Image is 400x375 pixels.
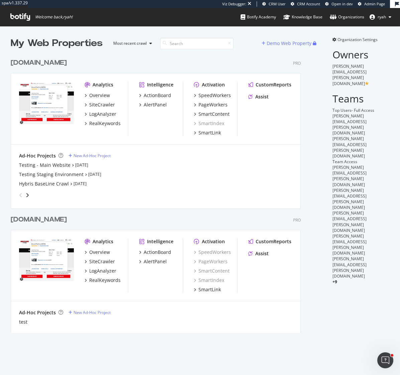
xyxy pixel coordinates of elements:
[256,81,291,88] div: CustomReports
[332,210,367,233] span: [PERSON_NAME][EMAIL_ADDRESS][PERSON_NAME][DOMAIN_NAME]
[160,38,234,49] input: Search
[332,107,389,113] div: Top Users- Full Access
[293,217,301,223] div: Pro
[378,14,386,20] span: ryah
[85,277,121,284] a: RealKeywords
[89,268,116,274] div: LogAnalyzer
[139,92,171,99] a: ActionBoard
[332,63,367,86] span: [PERSON_NAME][EMAIL_ADDRESS][PERSON_NAME][DOMAIN_NAME]
[93,81,113,88] div: Analytics
[332,136,367,158] span: [PERSON_NAME][EMAIL_ADDRESS][PERSON_NAME][DOMAIN_NAME]
[85,111,116,117] a: LogAnalyzer
[89,92,110,99] div: Overview
[113,41,147,45] div: Most recent crawl
[144,249,171,256] div: ActionBoard
[332,233,367,256] span: [PERSON_NAME][EMAIL_ADDRESS][PERSON_NAME][DOMAIN_NAME]
[198,92,231,99] div: SpeedWorkers
[255,250,269,257] div: Assist
[85,258,115,265] a: SiteCrawler
[194,277,224,284] a: SmartIndex
[89,120,121,127] div: RealKeywords
[19,319,27,325] a: test
[194,101,228,108] a: PageWorkers
[248,238,291,245] a: CustomReports
[325,1,353,7] a: Open in dev
[194,268,230,274] a: SmartContent
[69,310,111,315] a: New Ad-Hoc Project
[16,190,25,201] div: angle-left
[283,8,322,26] a: Knowledge Base
[89,101,115,108] div: SiteCrawler
[89,111,116,117] div: LogAnalyzer
[93,238,113,245] div: Analytics
[194,249,231,256] a: SpeedWorkers
[358,1,385,7] a: Admin Page
[338,37,378,42] span: Organization Settings
[262,40,313,46] a: Demo Web Property
[19,171,84,178] a: Testing Staging Environment
[331,1,353,6] span: Open in dev
[89,258,115,265] div: SiteCrawler
[241,8,276,26] a: Botify Academy
[88,171,101,177] a: [DATE]
[293,60,301,66] div: Pro
[11,58,70,68] a: [DOMAIN_NAME]
[19,309,56,316] div: Ad-Hoc Projects
[248,81,291,88] a: CustomReports
[85,268,116,274] a: LogAnalyzer
[222,1,246,7] div: Viz Debugger:
[194,120,224,127] a: SmartIndex
[198,111,230,117] div: SmartContent
[202,81,225,88] div: Activation
[85,101,115,108] a: SiteCrawler
[19,81,74,125] img: discounttire.com
[262,38,313,49] button: Demo Web Property
[11,215,70,225] a: [DOMAIN_NAME]
[291,1,320,7] a: CRM Account
[85,92,110,99] a: Overview
[19,238,74,282] img: discounttiresecondary.com
[139,101,167,108] a: AlertPanel
[194,258,228,265] a: PageWorkers
[147,81,173,88] div: Intelligence
[19,162,71,168] div: Testing - Main Website
[194,286,221,293] a: SmartLink
[330,8,364,26] a: Organizations
[74,310,111,315] div: New Ad-Hoc Project
[139,249,171,256] a: ActionBoard
[11,37,103,50] div: My Web Properties
[332,164,367,187] span: [PERSON_NAME][EMAIL_ADDRESS][PERSON_NAME][DOMAIN_NAME]
[262,1,286,7] a: CRM User
[194,129,221,136] a: SmartLink
[144,101,167,108] div: AlertPanel
[35,14,73,20] span: Welcome back, ryah !
[255,93,269,100] div: Assist
[283,14,322,20] div: Knowledge Base
[332,49,389,60] h2: Owners
[147,238,173,245] div: Intelligence
[85,120,121,127] a: RealKeywords
[202,238,225,245] div: Activation
[25,192,30,199] div: angle-right
[297,1,320,6] span: CRM Account
[89,249,110,256] div: Overview
[377,352,393,368] iframe: Intercom live chat
[11,58,67,68] div: [DOMAIN_NAME]
[11,50,306,333] div: grid
[241,14,276,20] div: Botify Academy
[11,215,67,225] div: [DOMAIN_NAME]
[75,162,88,168] a: [DATE]
[332,187,367,210] span: [PERSON_NAME][EMAIL_ADDRESS][PERSON_NAME][DOMAIN_NAME]
[198,286,221,293] div: SmartLink
[248,93,269,100] a: Assist
[364,12,397,22] button: ryah
[198,101,228,108] div: PageWorkers
[332,93,389,104] h2: Teams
